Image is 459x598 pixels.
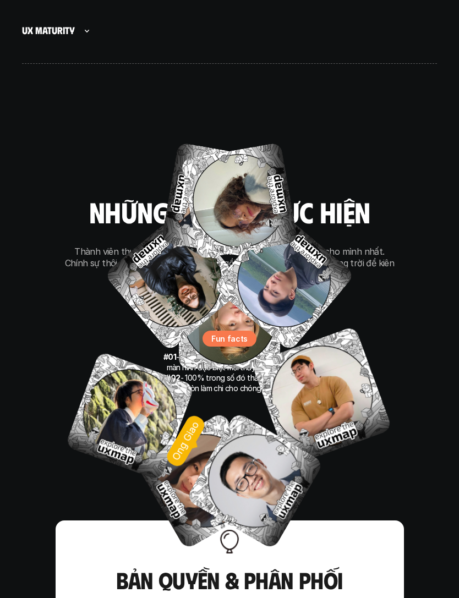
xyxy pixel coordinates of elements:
p: Ong Giao [170,420,201,463]
p: - 100% trong số đó thấy khó hiểu: Xoay tròn làm chi cho chóng mặt vậy? [161,373,298,394]
p: - Chỉ có 1% user sử dụng kích thước màn hình đặc biệt mới thấy layout này [161,352,298,373]
h5: UX maturity [22,24,75,37]
p: Fun facts [211,333,248,344]
p: Thành viên thực hiện là những người muốn tìm được câu trả lời cho mình nhất. Chính sự thôi thúc đ... [64,246,395,282]
strong: #02 [166,373,180,382]
strong: #01 [163,352,176,361]
h2: những người thực hiện [89,196,370,227]
h3: Bản quyền & Phân phối [89,567,371,592]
